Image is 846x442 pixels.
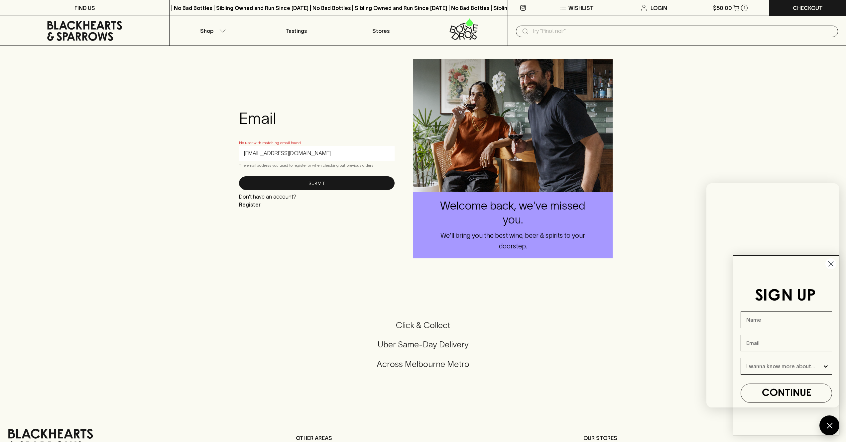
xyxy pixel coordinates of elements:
p: Stores [372,27,390,35]
p: Checkout [793,4,823,12]
input: Try "Pinot noir" [532,26,833,37]
p: FIND US [74,4,95,12]
p: OTHER AREAS [296,434,550,442]
img: pjver.png [413,59,613,192]
h5: Uber Same-Day Delivery [8,339,838,350]
p: $50.00 [713,4,732,12]
h6: We'll bring you the best wine, beer & spirits to your doorstep. [437,230,589,251]
h3: Email [239,109,395,128]
h5: Across Melbourne Metro [8,359,838,370]
h4: Welcome back, we've missed you. [437,199,589,227]
p: No user with matching email found [239,139,395,146]
p: Wishlist [568,4,594,12]
div: Call to action block [8,293,838,404]
p: 1 [744,6,745,10]
p: Login [651,4,667,12]
a: Tastings [254,16,338,45]
p: Shop [200,27,213,35]
p: The email address you used to register or when checking out previous orders [239,162,395,169]
h5: Click & Collect [8,320,838,331]
p: Tastings [286,27,307,35]
button: Shop [170,16,254,45]
p: Don't have an account? [239,193,296,201]
p: Register [239,201,296,209]
button: Submit [239,176,395,190]
p: OUR STORES [583,434,838,442]
a: Stores [339,16,423,45]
